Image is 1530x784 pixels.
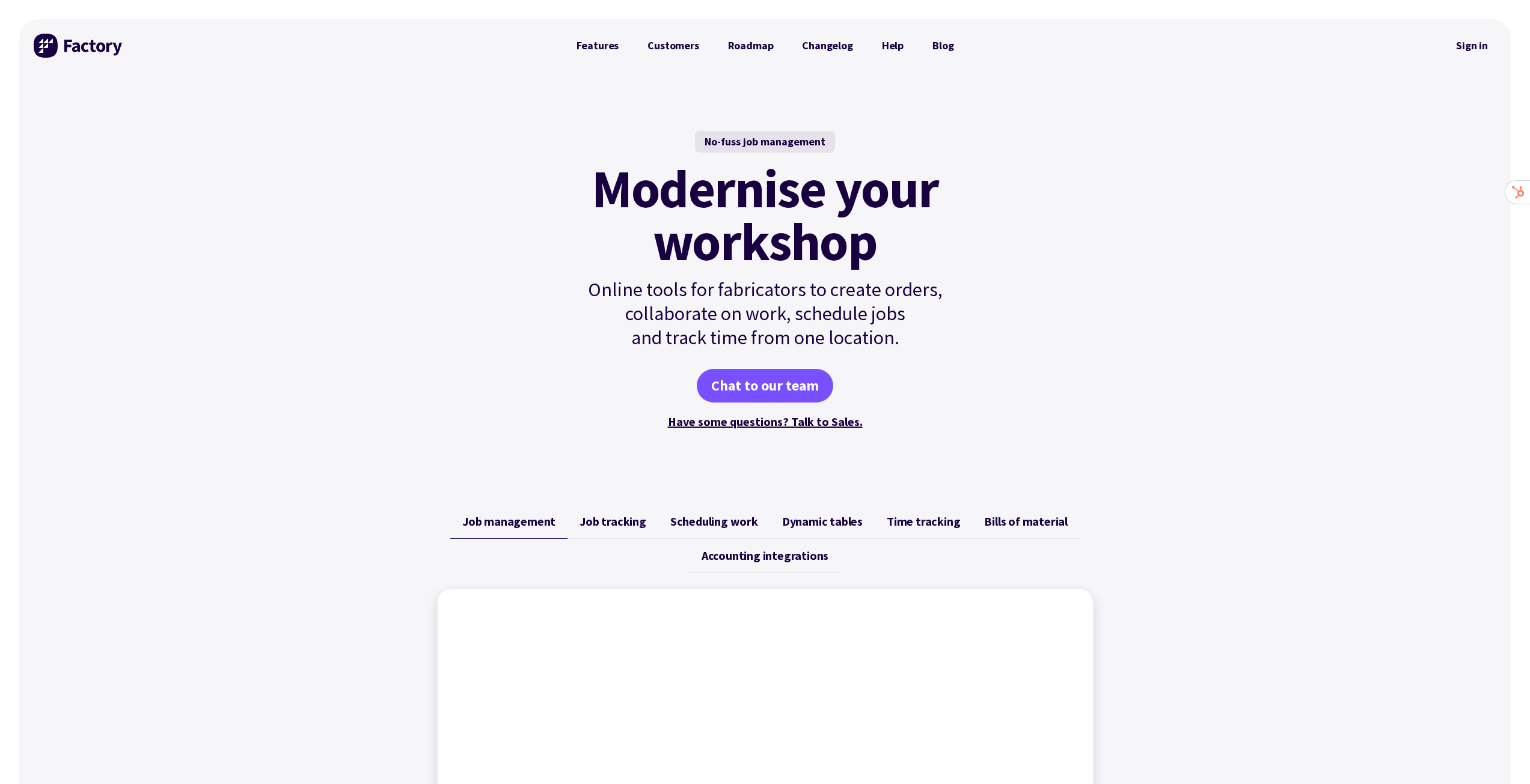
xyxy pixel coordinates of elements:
a: Changelog [788,34,867,58]
a: Customers [633,34,713,58]
a: Features [562,34,634,58]
img: Factory [34,34,124,58]
a: Chat to our team [697,369,833,403]
span: Accounting integrations [702,548,828,563]
a: Sign in [1448,32,1496,59]
nav: Secondary Navigation [1448,32,1496,59]
span: Scheduling work [670,514,758,529]
span: Job tracking [580,514,646,529]
span: Bills of material [984,514,1068,529]
span: Time tracking [887,514,960,529]
span: Job management [462,514,555,529]
p: Online tools for fabricators to create orders, collaborate on work, schedule jobs and track time ... [562,278,968,350]
a: Blog [918,34,968,58]
a: Have some questions? Talk to Sales. [668,414,863,429]
a: Help [868,34,918,58]
span: Dynamic tables [782,514,863,529]
div: No-fuss job management [695,131,835,153]
nav: Primary Navigation [562,34,968,58]
mark: Modernise your workshop [592,162,938,268]
a: Roadmap [714,34,788,58]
